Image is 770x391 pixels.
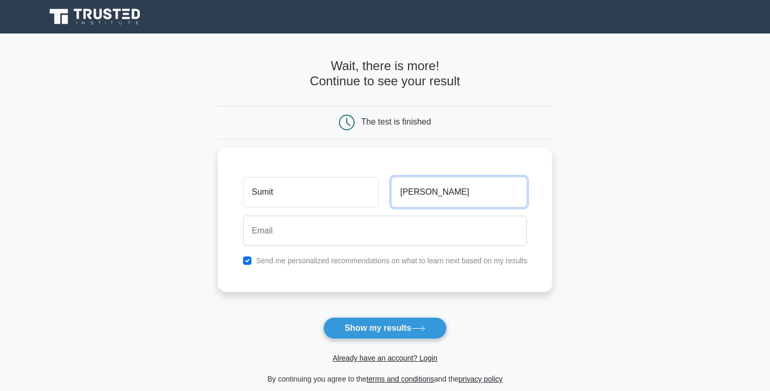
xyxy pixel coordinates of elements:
[391,177,527,207] input: Last name
[323,317,447,339] button: Show my results
[361,117,431,126] div: The test is finished
[243,177,379,207] input: First name
[256,256,527,265] label: Send me personalized recommendations on what to learn next based on my results
[218,59,553,89] h4: Wait, there is more! Continue to see your result
[459,375,503,383] a: privacy policy
[212,373,559,385] div: By continuing you agree to the and the
[243,216,527,246] input: Email
[333,354,437,362] a: Already have an account? Login
[367,375,434,383] a: terms and conditions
